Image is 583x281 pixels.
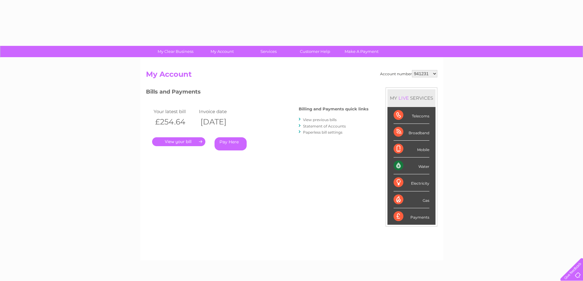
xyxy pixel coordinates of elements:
div: Broadband [394,124,429,141]
a: . [152,137,205,146]
a: Customer Help [290,46,340,57]
th: £254.64 [152,116,198,128]
h2: My Account [146,70,437,82]
div: Telecoms [394,107,429,124]
a: Paperless bill settings [303,130,342,135]
h4: Billing and Payments quick links [299,107,368,111]
a: View previous bills [303,117,337,122]
th: [DATE] [197,116,243,128]
td: Invoice date [197,107,243,116]
h3: Bills and Payments [146,87,368,98]
a: Statement of Accounts [303,124,346,128]
a: Make A Payment [336,46,387,57]
a: My Account [197,46,247,57]
div: Gas [394,191,429,208]
a: My Clear Business [150,46,201,57]
div: Mobile [394,141,429,157]
div: Water [394,157,429,174]
div: Payments [394,208,429,225]
td: Your latest bill [152,107,198,116]
div: Electricity [394,174,429,191]
div: Account number [380,70,437,77]
a: Pay Here [215,137,247,150]
a: Services [243,46,294,57]
div: LIVE [397,95,410,101]
div: MY SERVICES [387,89,435,107]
